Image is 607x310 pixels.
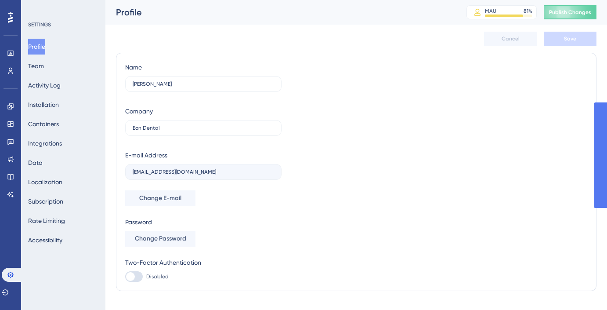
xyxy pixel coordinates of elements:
[133,169,274,175] input: E-mail Address
[28,193,63,209] button: Subscription
[549,9,591,16] span: Publish Changes
[28,21,99,28] div: SETTINGS
[125,62,142,73] div: Name
[125,106,153,117] div: Company
[570,275,596,302] iframe: UserGuiding AI Assistant Launcher
[564,35,576,42] span: Save
[28,174,62,190] button: Localization
[125,257,282,268] div: Two-Factor Authentication
[28,39,45,55] button: Profile
[28,58,44,74] button: Team
[544,32,596,46] button: Save
[139,193,181,204] span: Change E-mail
[116,6,444,18] div: Profile
[524,7,532,15] div: 81 %
[544,5,596,19] button: Publish Changes
[133,125,274,131] input: Company Name
[125,190,195,206] button: Change E-mail
[125,217,282,227] div: Password
[28,155,43,171] button: Data
[28,77,61,93] button: Activity Log
[125,150,167,160] div: E-mail Address
[28,135,62,151] button: Integrations
[133,81,274,87] input: Name Surname
[28,97,59,113] button: Installation
[502,35,520,42] span: Cancel
[135,233,186,244] span: Change Password
[484,32,537,46] button: Cancel
[28,232,62,248] button: Accessibility
[146,273,169,280] span: Disabled
[28,116,59,132] button: Containers
[28,213,65,229] button: Rate Limiting
[125,231,195,247] button: Change Password
[485,7,496,15] div: MAU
